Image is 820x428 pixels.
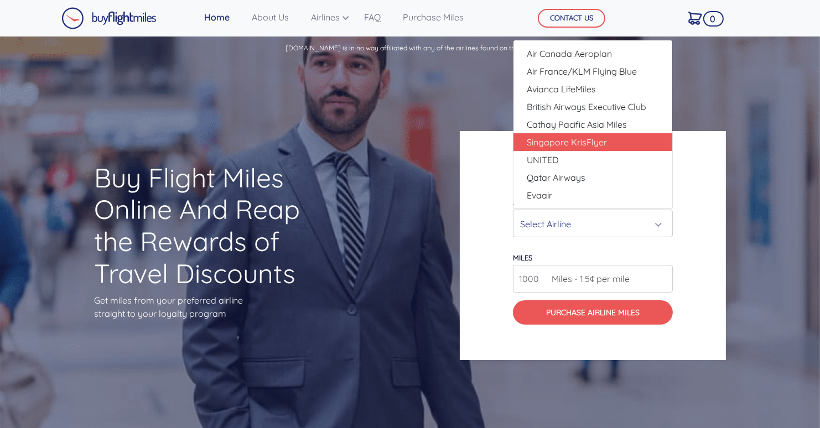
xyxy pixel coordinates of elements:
[527,171,585,184] span: Qatar Airways
[527,65,637,78] span: Air France/KLM Flying Blue
[513,210,673,237] button: Select Airline
[520,213,659,234] div: Select Airline
[527,118,627,131] span: Cathay Pacific Asia Miles
[61,4,157,32] a: Buy Flight Miles Logo
[94,162,316,289] h1: Buy Flight Miles Online And Reap the Rewards of Travel Discounts
[527,189,552,202] span: Evaair
[513,300,673,325] button: Purchase Airline Miles
[527,100,646,113] span: British Airways Executive Club
[94,294,316,320] p: Get miles from your preferred airline straight to your loyalty program
[513,253,532,262] label: miles
[307,6,346,28] a: Airlines
[61,7,157,29] img: Buy Flight Miles Logo
[527,135,607,149] span: Singapore KrisFlyer
[684,6,707,29] a: 0
[527,47,612,60] span: Air Canada Aeroplan
[538,9,605,28] button: CONTACT US
[247,6,293,28] a: About Us
[398,6,468,28] a: Purchase Miles
[688,12,702,25] img: Cart
[527,153,559,166] span: UNITED
[360,6,385,28] a: FAQ
[703,11,724,27] span: 0
[546,272,630,285] span: Miles - 1.5¢ per mile
[527,82,596,96] span: Avianca LifeMiles
[200,6,234,28] a: Home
